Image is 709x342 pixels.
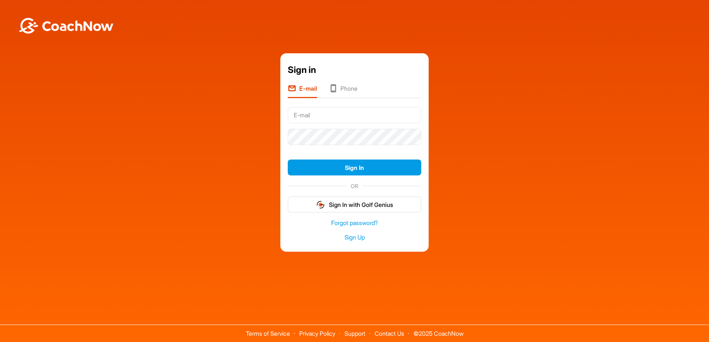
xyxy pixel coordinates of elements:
div: Sign in [288,63,421,77]
a: Support [344,330,365,337]
button: Sign In [288,160,421,175]
img: gg_logo [316,200,325,209]
span: © 2025 CoachNow [410,325,467,336]
a: Sign Up [288,233,421,242]
a: Contact Us [375,330,404,337]
a: Forgot password? [288,219,421,227]
span: OR [347,182,362,190]
li: E-mail [288,84,317,98]
li: Phone [329,84,357,98]
a: Privacy Policy [299,330,335,337]
input: E-mail [288,107,421,123]
a: Terms of Service [246,330,290,337]
button: Sign In with Golf Genius [288,197,421,212]
img: BwLJSsUCoWCh5upNqxVrqldRgqLPVwmV24tXu5FoVAoFEpwwqQ3VIfuoInZCoVCoTD4vwADAC3ZFMkVEQFDAAAAAElFTkSuQmCC [18,18,114,34]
